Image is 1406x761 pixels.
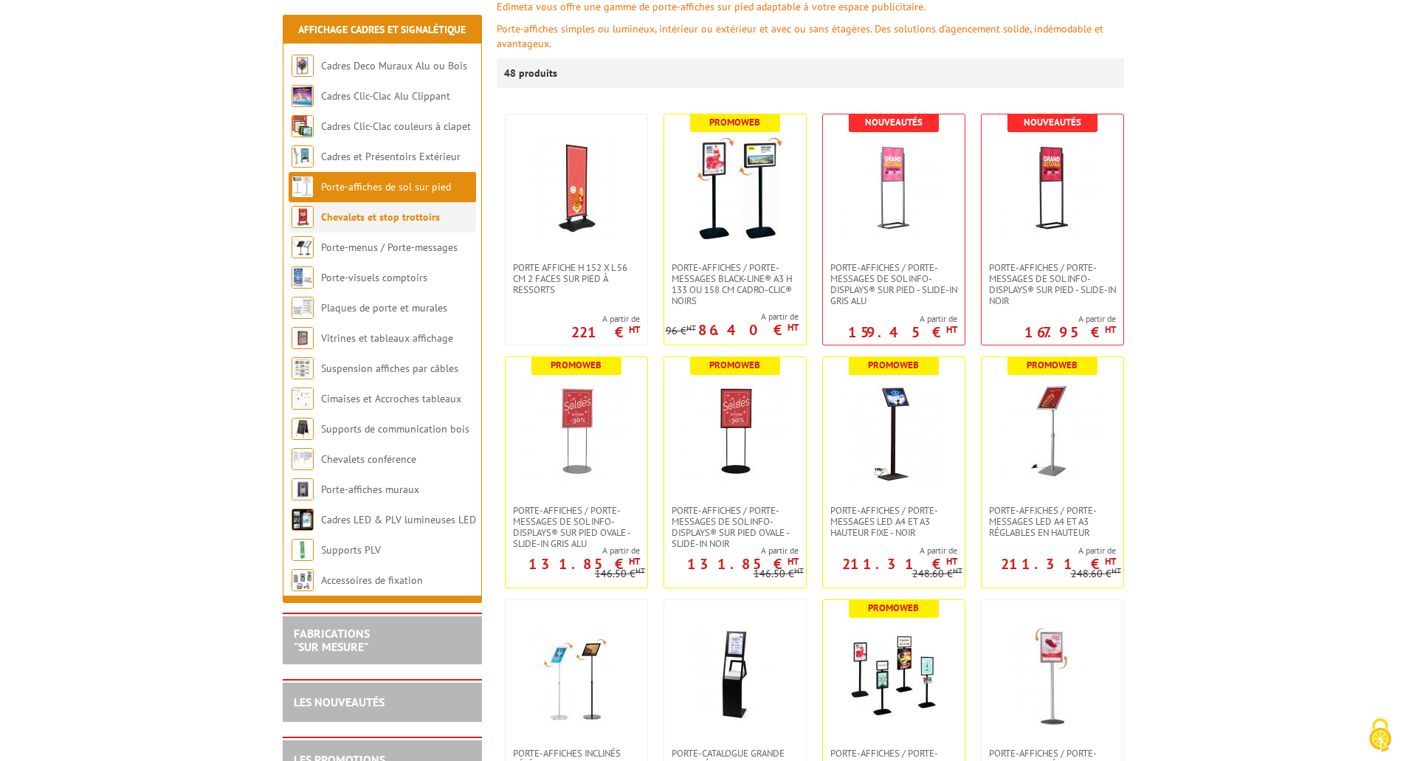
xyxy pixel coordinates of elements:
[989,262,1116,306] span: Porte-affiches / Porte-messages de sol Info-Displays® sur pied - Slide-in Noir
[823,505,965,538] a: Porte-affiches / Porte-messages LED A4 et A3 hauteur fixe - Noir
[321,59,467,72] a: Cadres Deco Muraux Alu ou Bois
[528,559,640,568] p: 131.85 €
[321,392,461,405] a: Cimaises et Accroches tableaux
[292,539,314,561] img: Supports PLV
[672,262,799,306] span: Porte-affiches / Porte-messages Black-Line® A3 H 133 ou 158 cm Cadro-Clic® noirs
[292,236,314,258] img: Porte-menus / Porte-messages
[788,555,799,568] sup: HT
[292,388,314,410] img: Cimaises et Accroches tableaux
[525,379,628,483] img: Porte-affiches / Porte-messages de sol Info-Displays® sur pied ovale - Slide-in Gris Alu
[709,359,760,371] b: Promoweb
[664,505,806,549] a: Porte-affiches / Porte-messages de sol Info-Displays® sur pied ovale - Slide-in Noir
[912,568,962,579] p: 248.60 €
[321,120,471,133] a: Cadres Clic-Clac couleurs à clapet
[709,116,760,128] b: Promoweb
[868,602,919,614] b: Promoweb
[321,331,453,345] a: Vitrines et tableaux affichage
[292,145,314,168] img: Cadres et Présentoirs Extérieur
[635,565,645,576] sup: HT
[823,262,965,306] a: Porte-affiches / Porte-messages de sol Info-Displays® sur pied - Slide-in Gris Alu
[292,206,314,228] img: Chevalets et stop trottoirs
[664,262,806,306] a: Porte-affiches / Porte-messages Black-Line® A3 H 133 ou 158 cm Cadro-Clic® noirs
[1001,559,1116,568] p: 211.31 €
[506,505,647,549] a: Porte-affiches / Porte-messages de sol Info-Displays® sur pied ovale - Slide-in Gris Alu
[321,574,423,587] a: Accessoires de fixation
[982,505,1123,538] a: Porte-affiches / Porte-messages LED A4 et A3 réglables en hauteur
[664,545,799,557] span: A partir de
[321,513,476,526] a: Cadres LED & PLV lumineuses LED
[321,543,381,557] a: Supports PLV
[842,137,945,240] img: Porte-affiches / Porte-messages de sol Info-Displays® sur pied - Slide-in Gris Alu
[1105,555,1116,568] sup: HT
[683,379,787,483] img: Porte-affiches / Porte-messages de sol Info-Displays® sur pied ovale - Slide-in Noir
[865,116,923,128] b: Nouveautés
[1001,137,1104,240] img: Porte-affiches / Porte-messages de sol Info-Displays® sur pied - Slide-in Noir
[294,695,385,709] a: LES NOUVEAUTÉS
[982,545,1116,557] span: A partir de
[504,58,559,88] p: 48 produits
[321,89,450,103] a: Cadres Clic-Clac Alu Clippant
[321,210,440,224] a: Chevalets et stop trottoirs
[788,321,799,334] sup: HT
[666,311,799,323] span: A partir de
[292,478,314,500] img: Porte-affiches muraux
[292,266,314,289] img: Porte-visuels comptoirs
[953,565,962,576] sup: HT
[842,622,945,726] img: Porte-affiches / Porte-messages H.133 cm sur pied Cadro-Clic® NOIRS
[294,626,370,654] a: FABRICATIONS"Sur Mesure"
[629,555,640,568] sup: HT
[292,85,314,107] img: Cadres Clic-Clac Alu Clippant
[321,150,461,163] a: Cadres et Présentoirs Extérieur
[506,545,640,557] span: A partir de
[571,328,640,337] p: 221 €
[321,452,416,466] a: Chevalets conférence
[794,565,804,576] sup: HT
[506,262,647,295] a: Porte Affiche H 152 x L 56 cm 2 faces sur pied à ressorts
[754,568,804,579] p: 146.50 €
[513,262,640,295] span: Porte Affiche H 152 x L 56 cm 2 faces sur pied à ressorts
[823,545,957,557] span: A partir de
[321,271,427,284] a: Porte-visuels comptoirs
[848,328,957,337] p: 159.45 €
[525,137,628,240] img: Porte Affiche H 152 x L 56 cm 2 faces sur pied à ressorts
[989,505,1116,538] span: Porte-affiches / Porte-messages LED A4 et A3 réglables en hauteur
[1001,379,1104,483] img: Porte-affiches / Porte-messages LED A4 et A3 réglables en hauteur
[513,505,640,549] span: Porte-affiches / Porte-messages de sol Info-Displays® sur pied ovale - Slide-in Gris Alu
[292,115,314,137] img: Cadres Clic-Clac couleurs à clapet
[1024,313,1116,325] span: A partir de
[321,301,447,314] a: Plaques de porte et murales
[292,327,314,349] img: Vitrines et tableaux affichage
[1071,568,1121,579] p: 248.60 €
[629,323,640,336] sup: HT
[595,568,645,579] p: 146.50 €
[321,483,419,496] a: Porte-affiches muraux
[551,359,602,371] b: Promoweb
[830,505,957,538] span: Porte-affiches / Porte-messages LED A4 et A3 hauteur fixe - Noir
[1362,717,1399,754] img: Cookies (fenêtre modale)
[842,559,957,568] p: 211.31 €
[1024,116,1081,128] b: Nouveautés
[321,362,458,375] a: Suspension affiches par câbles
[1105,323,1116,336] sup: HT
[571,313,640,325] span: A partir de
[292,176,314,198] img: Porte-affiches de sol sur pied
[672,505,799,549] span: Porte-affiches / Porte-messages de sol Info-Displays® sur pied ovale - Slide-in Noir
[1024,328,1116,337] p: 167.95 €
[666,326,696,337] p: 96 €
[1112,565,1121,576] sup: HT
[982,262,1123,306] a: Porte-affiches / Porte-messages de sol Info-Displays® sur pied - Slide-in Noir
[848,313,957,325] span: A partir de
[1027,359,1078,371] b: Promoweb
[321,180,451,193] a: Porte-affiches de sol sur pied
[830,262,957,306] span: Porte-affiches / Porte-messages de sol Info-Displays® sur pied - Slide-in Gris Alu
[292,448,314,470] img: Chevalets conférence
[946,323,957,336] sup: HT
[868,359,919,371] b: Promoweb
[1354,711,1406,761] button: Cookies (fenêtre modale)
[683,622,787,726] img: Porte-Catalogue grande capacité et Visuel A4
[687,559,799,568] p: 131.85 €
[946,555,957,568] sup: HT
[842,379,945,483] img: Porte-affiches / Porte-messages LED A4 et A3 hauteur fixe - Noir
[292,569,314,591] img: Accessoires de fixation
[497,22,1103,50] font: Porte-affiches simples ou lumineux, intérieur ou extérieur et avec ou sans étagères. Des solution...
